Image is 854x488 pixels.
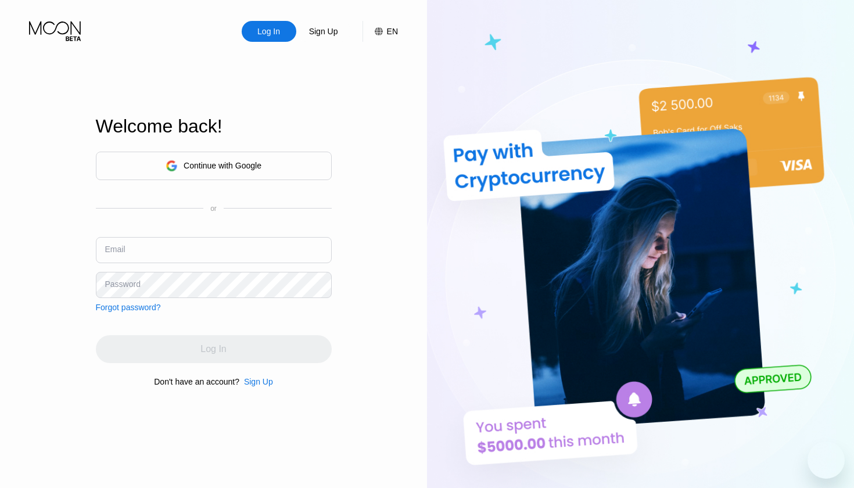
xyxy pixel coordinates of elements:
div: Continue with Google [184,161,261,170]
div: Forgot password? [96,303,161,312]
div: Sign Up [239,377,273,386]
div: Sign Up [244,377,273,386]
iframe: Mesajlaşma penceresini başlatma düğmesi [808,442,845,479]
div: Log In [242,21,296,42]
div: Sign Up [308,26,339,37]
div: EN [363,21,398,42]
div: Password [105,279,141,289]
div: or [210,204,217,213]
div: Email [105,245,125,254]
div: Continue with Google [96,152,332,180]
div: EN [387,27,398,36]
div: Sign Up [296,21,351,42]
div: Log In [256,26,281,37]
div: Welcome back! [96,116,332,137]
div: Don't have an account? [154,377,239,386]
